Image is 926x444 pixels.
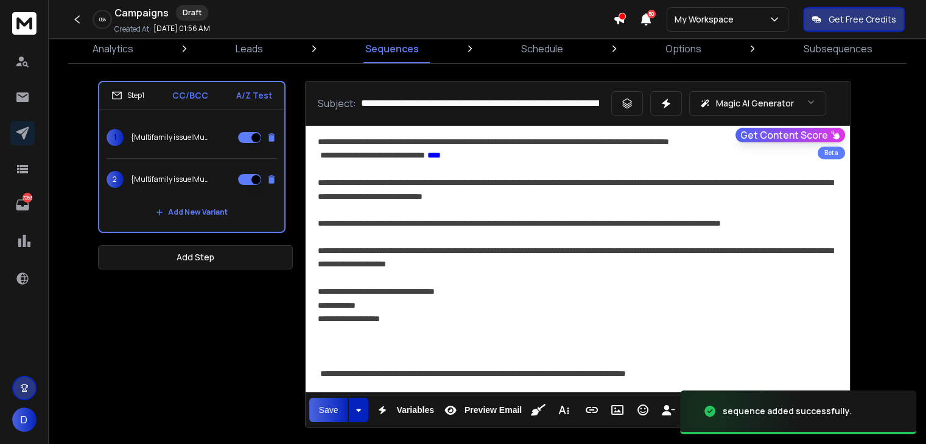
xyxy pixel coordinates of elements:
div: Step 1 [111,90,144,101]
p: 0 % [99,16,106,23]
a: Schedule [514,34,570,63]
p: Sequences [365,41,419,56]
li: Step1CC/BCCA/Z Test1{Multifamily issue|Multifamily investments challenge|Multifamily investments ... [98,81,286,233]
a: Analytics [85,34,141,63]
a: Leads [228,34,270,63]
button: D [12,408,37,432]
div: Beta [818,147,845,159]
p: Leads [236,41,263,56]
button: Insert Image (Ctrl+P) [606,398,629,422]
h1: Campaigns [114,5,169,20]
button: Emoticons [631,398,654,422]
a: 7263 [10,193,35,217]
p: Options [665,41,701,56]
p: Subject: [318,96,356,111]
p: {Multifamily issue|Multifamily investments challenge|Multifamily investments issue} [131,175,209,184]
button: Variables [371,398,437,422]
p: Get Free Credits [829,13,896,26]
span: Preview Email [462,405,524,415]
button: Get Content Score [735,128,845,142]
span: 2 [107,171,124,188]
button: Add New Variant [146,200,237,224]
a: Sequences [358,34,426,63]
a: Subsequences [796,34,880,63]
p: Magic AI Generator [715,97,793,109]
p: {Multifamily issue|Multifamily investments challenge|Multifamily investments issue} [131,133,209,142]
button: Preview Email [439,398,524,422]
div: sequence added successfully. [723,405,852,417]
button: Add Step [98,245,293,269]
span: 1 [107,129,124,146]
button: Save [309,398,348,422]
p: 7263 [23,193,32,203]
p: A/Z Test [236,89,272,102]
p: CC/BCC [172,89,208,102]
p: Schedule [521,41,563,56]
span: 50 [647,10,656,18]
button: Insert Unsubscribe Link [657,398,680,422]
p: My Workspace [675,13,738,26]
p: Created At: [114,24,151,34]
a: Options [658,34,709,63]
span: Variables [394,405,437,415]
p: Subsequences [804,41,872,56]
button: Get Free Credits [803,7,905,32]
button: Insert Link (Ctrl+K) [580,398,603,422]
div: Draft [176,5,208,21]
p: Analytics [93,41,133,56]
p: [DATE] 01:56 AM [153,24,210,33]
button: Magic AI Generator [689,91,826,116]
